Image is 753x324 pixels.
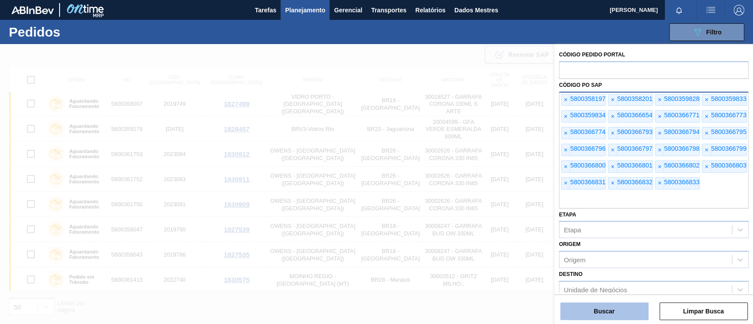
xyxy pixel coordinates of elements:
font: Tarefas [255,7,277,14]
button: Filtro [669,23,744,41]
font: × [658,96,661,103]
font: × [611,113,614,120]
font: 5800366831 [570,179,605,186]
font: 5800366800 [570,162,605,169]
font: × [564,146,567,153]
font: Transportes [371,7,406,14]
font: × [704,130,708,137]
font: × [704,96,708,103]
font: 5800359828 [664,95,699,102]
font: × [658,130,661,137]
font: × [611,130,614,137]
font: Etapa [559,212,576,218]
font: Gerencial [334,7,362,14]
font: 5800366654 [617,112,652,119]
font: Código Pedido Portal [559,52,625,58]
font: × [704,163,708,170]
font: × [611,180,614,187]
font: × [564,113,567,120]
font: 5800359833 [711,95,746,102]
font: 5800366797 [617,145,652,152]
font: 5800366795 [711,128,746,135]
font: 5800366796 [570,145,605,152]
font: 5800366793 [617,128,652,135]
font: Planejamento [285,7,325,14]
font: × [658,146,661,153]
img: Sair [734,5,744,15]
font: Dados Mestres [454,7,498,14]
font: Filtro [706,29,722,36]
font: Código PO SAP [559,82,602,88]
font: × [611,163,614,170]
font: × [611,146,614,153]
font: 5800358197 [570,95,605,102]
img: TNhmsLtSVTkK8tSr43FrP2fwEKptu5GPRR3wAAAABJRU5ErkJggg== [11,6,54,14]
font: × [564,130,567,137]
font: 5800358201 [617,95,652,102]
font: Etapa [564,226,581,234]
font: × [658,180,661,187]
font: 5800366774 [570,128,605,135]
font: Destino [559,271,582,277]
font: 5800366833 [664,179,699,186]
font: × [658,163,661,170]
font: 5800366802 [664,162,699,169]
font: × [658,113,661,120]
font: × [564,163,567,170]
font: × [704,146,708,153]
font: Relatórios [415,7,445,14]
font: 5800366799 [711,145,746,152]
font: 5800366798 [664,145,699,152]
font: Origem [564,256,585,264]
font: 5800366794 [664,128,699,135]
font: 5800366771 [664,112,699,119]
font: [PERSON_NAME] [610,7,658,13]
font: 5800366832 [617,179,652,186]
font: × [564,180,567,187]
font: 5800359834 [570,112,605,119]
font: × [564,96,567,103]
font: 5800366773 [711,112,746,119]
img: ações do usuário [705,5,716,15]
font: × [704,113,708,120]
font: 5800366801 [617,162,652,169]
button: Notificações [665,4,693,16]
font: 5800366803 [711,162,746,169]
font: Origem [559,241,581,247]
font: × [611,96,614,103]
font: Pedidos [9,25,60,39]
font: Unidade de Negócios [564,286,627,294]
